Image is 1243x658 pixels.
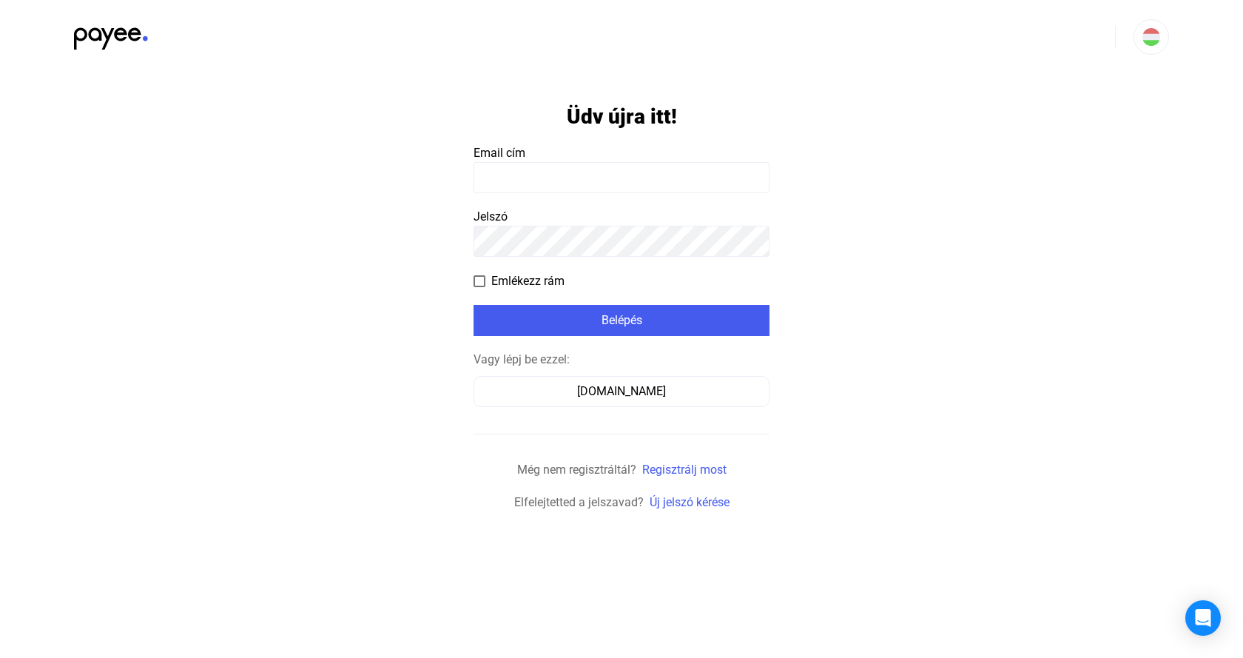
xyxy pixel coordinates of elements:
[474,146,525,160] span: Email cím
[478,312,765,329] div: Belépés
[479,383,764,400] div: [DOMAIN_NAME]
[1142,28,1160,46] img: HU
[514,495,644,509] span: Elfelejtetted a jelszavad?
[1185,600,1221,636] div: Open Intercom Messenger
[74,19,148,50] img: black-payee-blue-dot.svg
[474,209,508,224] span: Jelszó
[491,272,565,290] span: Emlékezz rám
[650,495,730,509] a: Új jelszó kérése
[567,104,677,130] h1: Üdv újra itt!
[642,463,727,477] a: Regisztrálj most
[474,351,769,369] div: Vagy lépj be ezzel:
[517,463,636,477] span: Még nem regisztráltál?
[474,376,769,407] button: [DOMAIN_NAME]
[474,305,769,336] button: Belépés
[474,384,769,398] a: [DOMAIN_NAME]
[1133,19,1169,55] button: HU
